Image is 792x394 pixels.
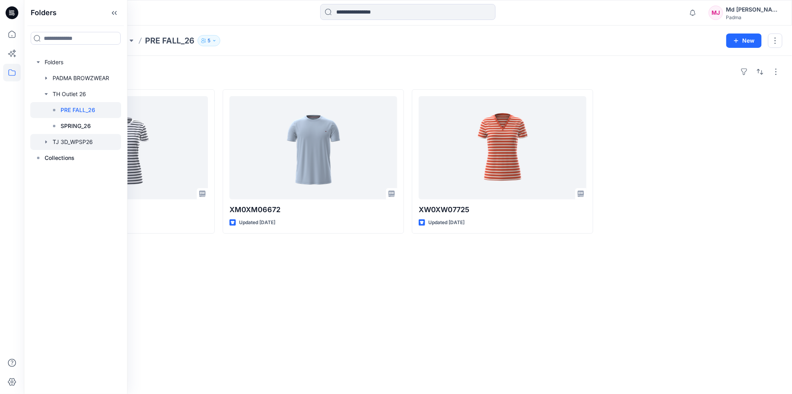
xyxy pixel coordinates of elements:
a: XW0XW07725 [419,96,586,199]
p: 5 [208,36,210,45]
p: SPRING_26 [61,121,91,131]
button: New [726,33,762,48]
p: PRE FALL_26 [145,35,194,46]
div: Padma [726,14,782,20]
p: XM0XM06672 [229,204,397,215]
p: XW0XW07725 [419,204,586,215]
p: Collections [45,153,74,163]
p: Updated [DATE] [239,219,275,227]
button: 5 [198,35,220,46]
div: Md [PERSON_NAME] [726,5,782,14]
a: XM0XM06672 [229,96,397,199]
p: PRE FALL_26 [61,105,95,115]
p: Updated [DATE] [428,219,465,227]
div: MJ [709,6,723,20]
